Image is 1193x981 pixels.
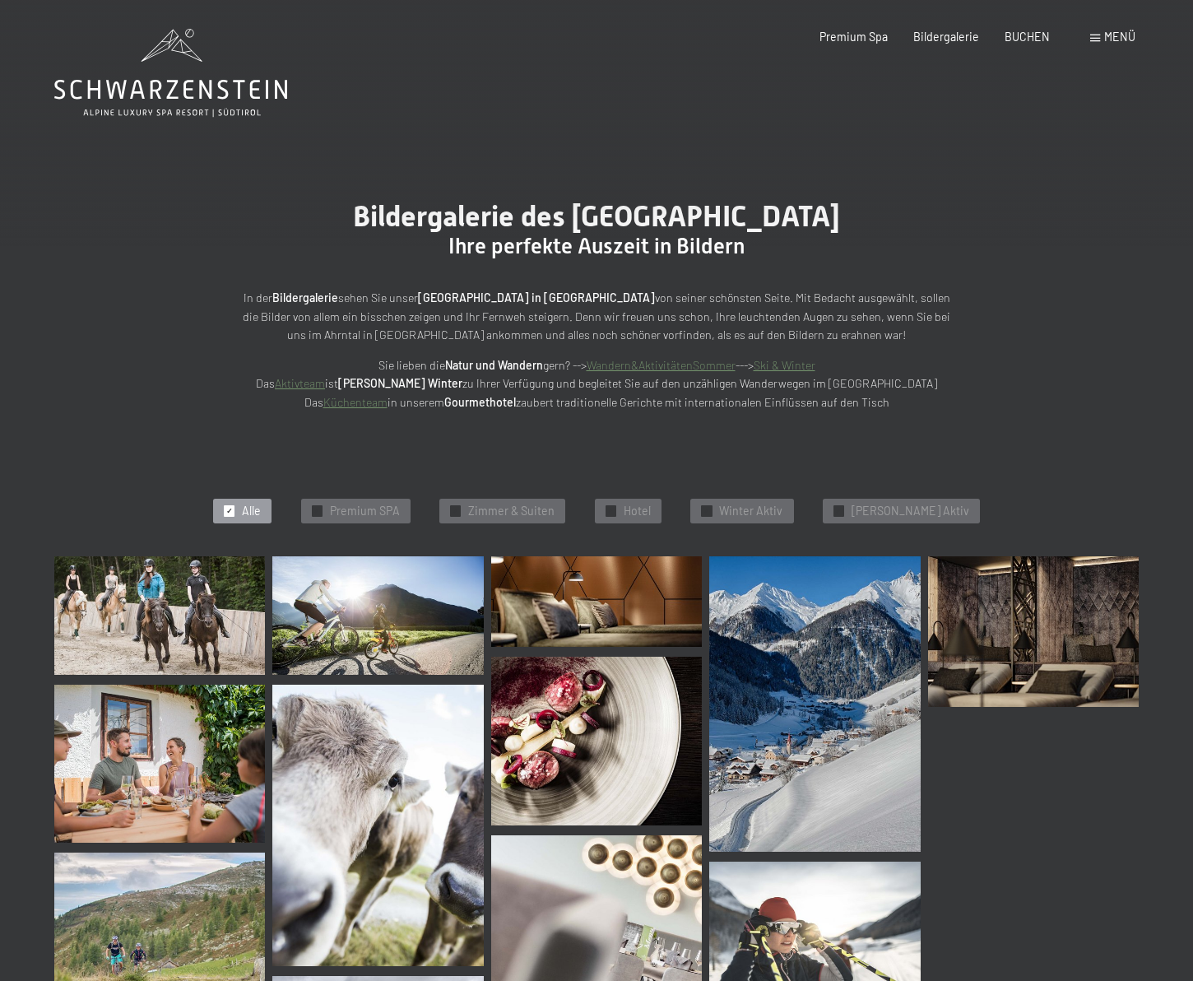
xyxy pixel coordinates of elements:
[275,376,325,390] a: Aktivteam
[323,395,388,409] a: Küchenteam
[234,289,959,345] p: In der sehen Sie unser von seiner schönsten Seite. Mit Bedacht ausgewählt, sollen die Bilder von ...
[709,556,920,852] img: Bildergalerie
[272,556,483,675] img: Bildergalerie
[491,556,702,647] img: Bildergalerie
[353,199,840,233] span: Bildergalerie des [GEOGRAPHIC_DATA]
[272,291,338,305] strong: Bildergalerie
[226,506,233,516] span: ✓
[928,556,1139,707] img: Bildergalerie
[913,30,979,44] a: Bildergalerie
[445,358,543,372] strong: Natur und Wandern
[444,395,516,409] strong: Gourmethotel
[448,234,745,258] span: Ihre perfekte Auszeit in Bildern
[607,506,614,516] span: ✓
[703,506,710,516] span: ✓
[338,376,462,390] strong: [PERSON_NAME] Winter
[313,506,320,516] span: ✓
[835,506,842,516] span: ✓
[330,503,400,519] span: Premium SPA
[819,30,888,44] a: Premium Spa
[453,506,459,516] span: ✓
[242,503,261,519] span: Alle
[54,556,265,675] img: Bildergalerie
[587,358,736,372] a: Wandern&AktivitätenSommer
[1005,30,1050,44] a: BUCHEN
[754,358,815,372] a: Ski & Winter
[852,503,969,519] span: [PERSON_NAME] Aktiv
[468,503,555,519] span: Zimmer & Suiten
[54,685,265,843] img: Bildergalerie
[1104,30,1135,44] span: Menü
[719,503,782,519] span: Winter Aktiv
[624,503,651,519] span: Hotel
[491,657,702,825] img: Bildergalerie
[272,685,483,966] img: Bildergalerie
[234,356,959,412] p: Sie lieben die gern? --> ---> Das ist zu Ihrer Verfügung und begleitet Sie auf den unzähligen Wan...
[418,291,655,305] strong: [GEOGRAPHIC_DATA] in [GEOGRAPHIC_DATA]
